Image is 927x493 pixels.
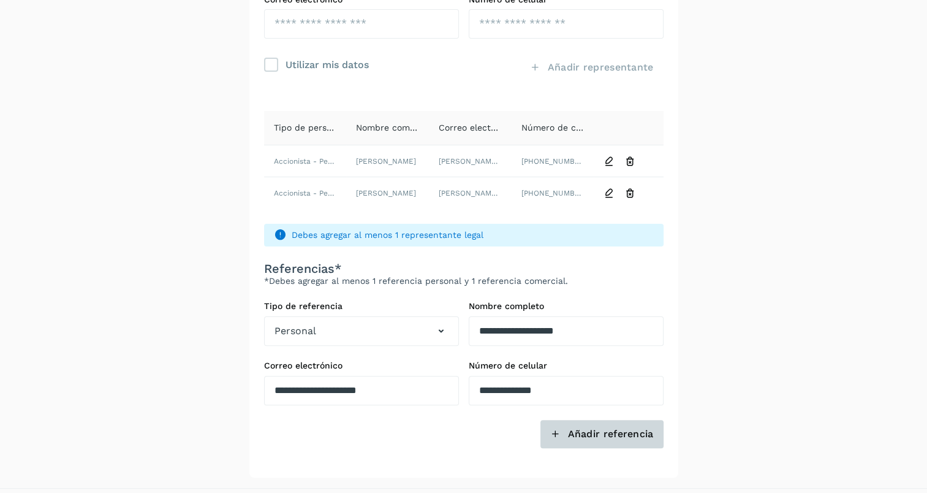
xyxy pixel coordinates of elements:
[512,177,594,209] td: [PHONE_NUMBER]
[439,123,517,132] span: Correo electrónico
[264,276,664,286] p: *Debes agregar al menos 1 referencia personal y 1 referencia comercial.
[274,189,370,197] span: Accionista - Persona Física
[292,229,654,242] span: Debes agregar al menos 1 representante legal
[274,157,370,166] span: Accionista - Persona Física
[429,145,512,177] td: [PERSON_NAME][EMAIL_ADDRESS][DOMAIN_NAME]
[469,301,664,311] label: Nombre completo
[521,123,600,132] span: Número de celular
[264,361,459,371] label: Correo electrónico
[346,177,429,209] td: [PERSON_NAME]
[286,56,369,72] div: Utilizar mis datos
[274,123,342,132] span: Tipo de persona
[346,145,429,177] td: [PERSON_NAME]
[540,420,663,448] button: Añadir referencia
[429,177,512,209] td: [PERSON_NAME][EMAIL_ADDRESS][DOMAIN_NAME]
[264,261,664,276] h3: Referencias*
[274,324,316,338] span: Personal
[520,53,663,82] button: Añadir representante
[548,61,654,74] span: Añadir representante
[567,427,653,441] span: Añadir referencia
[512,145,594,177] td: [PHONE_NUMBER]
[264,301,459,311] label: Tipo de referencia
[356,123,431,132] span: Nombre completo
[469,361,664,371] label: Número de celular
